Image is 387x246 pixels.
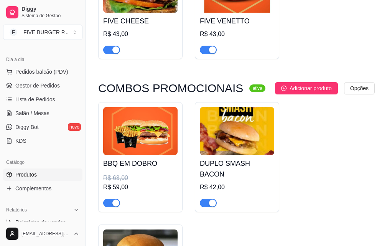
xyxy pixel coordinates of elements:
[200,30,274,39] div: R$ 43,00
[103,158,178,169] h4: BBQ EM DOBRO
[290,84,332,92] span: Adicionar produto
[3,168,82,181] a: Produtos
[3,121,82,133] a: Diggy Botnovo
[3,79,82,92] a: Gestor de Pedidos
[3,3,82,21] a: DiggySistema de Gestão
[200,107,274,155] img: product-image
[281,86,287,91] span: plus-circle
[3,216,82,228] a: Relatórios de vendas
[23,28,69,36] div: FIVE BURGER P ...
[15,96,55,103] span: Lista de Pedidos
[15,218,66,226] span: Relatórios de vendas
[3,182,82,195] a: Complementos
[21,6,79,13] span: Diggy
[15,137,26,145] span: KDS
[10,28,17,36] span: F
[21,231,70,237] span: [EMAIL_ADDRESS][DOMAIN_NAME]
[200,158,274,180] h4: DUPLO SMASH BACON
[21,13,79,19] span: Sistema de Gestão
[3,156,82,168] div: Catálogo
[103,173,178,183] div: R$ 63,00
[103,16,178,26] h4: FIVE CHEESE
[15,68,68,76] span: Pedidos balcão (PDV)
[3,25,82,40] button: Select a team
[249,84,265,92] sup: ativa
[275,82,338,94] button: Adicionar produto
[15,171,37,178] span: Produtos
[3,225,82,243] button: [EMAIL_ADDRESS][DOMAIN_NAME]
[200,183,274,192] div: R$ 42,00
[350,84,369,92] span: Opções
[3,107,82,119] a: Salão / Mesas
[3,93,82,106] a: Lista de Pedidos
[98,84,243,93] h3: COMBOS PROMOCIONAIS
[200,16,274,26] h4: FIVE VENETTO
[103,30,178,39] div: R$ 43,00
[15,82,60,89] span: Gestor de Pedidos
[103,183,178,192] div: R$ 59,00
[3,53,82,66] div: Dia a dia
[344,82,375,94] button: Opções
[3,135,82,147] a: KDS
[3,66,82,78] button: Pedidos balcão (PDV)
[15,123,39,131] span: Diggy Bot
[15,185,51,192] span: Complementos
[6,207,27,213] span: Relatórios
[103,107,178,155] img: product-image
[15,109,49,117] span: Salão / Mesas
